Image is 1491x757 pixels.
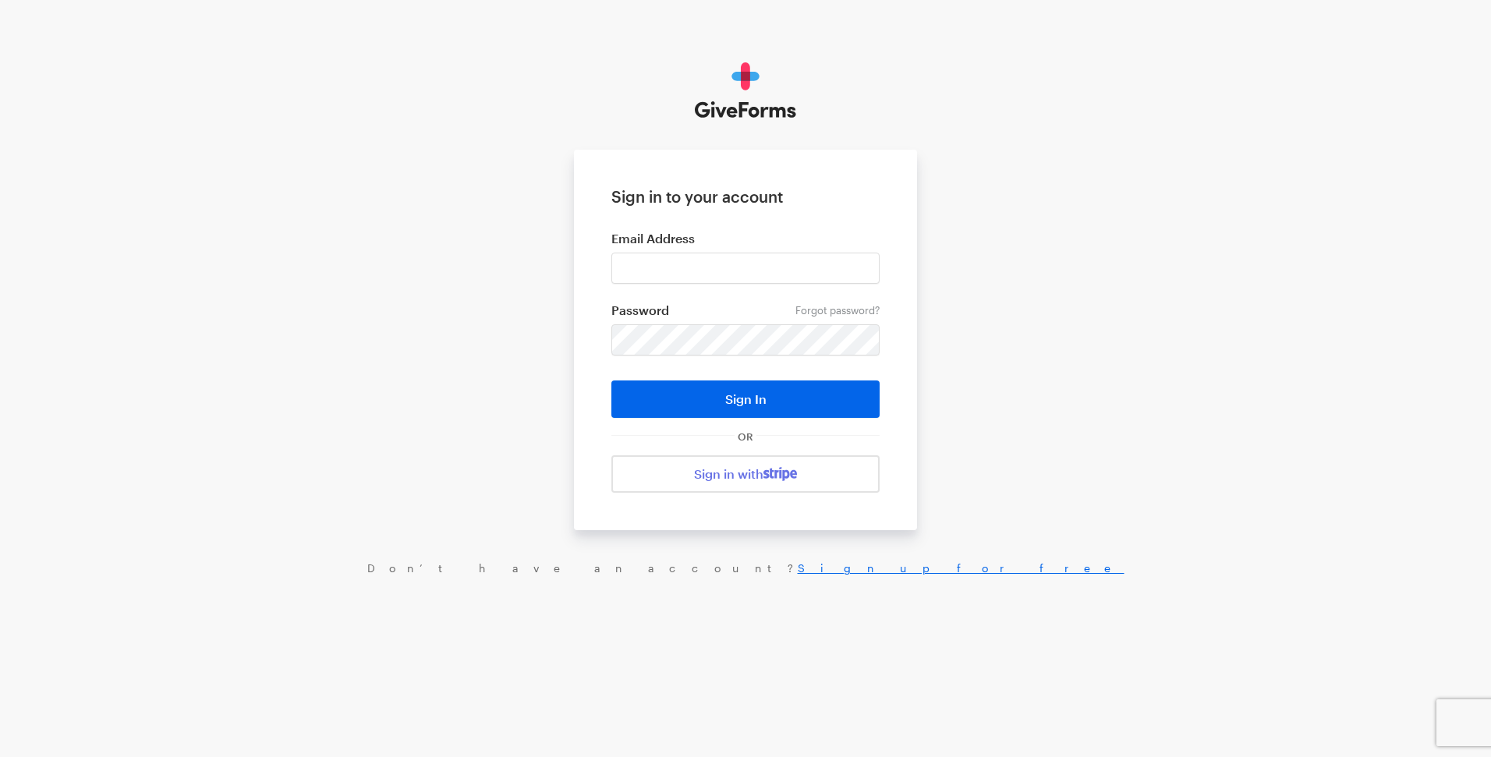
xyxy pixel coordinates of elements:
img: stripe-07469f1003232ad58a8838275b02f7af1ac9ba95304e10fa954b414cd571f63b.svg [763,467,797,481]
button: Sign In [611,380,880,418]
h1: Sign in to your account [611,187,880,206]
div: Don’t have an account? [16,561,1475,575]
a: Forgot password? [795,304,880,317]
a: Sign in with [611,455,880,493]
label: Password [611,302,880,318]
a: Sign up for free [798,561,1124,575]
label: Email Address [611,231,880,246]
span: OR [735,430,756,443]
img: GiveForms [695,62,797,119]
